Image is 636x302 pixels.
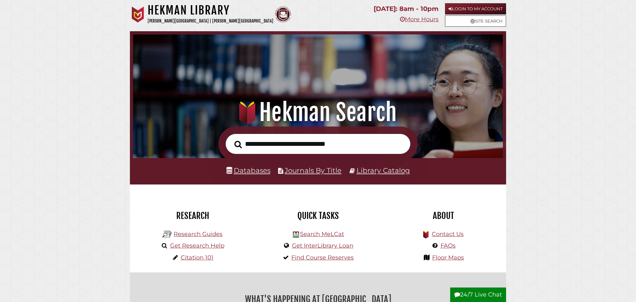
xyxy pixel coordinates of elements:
[148,17,273,25] p: [PERSON_NAME][GEOGRAPHIC_DATA] | [PERSON_NAME][GEOGRAPHIC_DATA]
[234,140,242,148] i: Search
[174,231,223,238] a: Research Guides
[357,166,410,175] a: Library Catalog
[162,230,172,239] img: Hekman Library Logo
[374,3,439,14] p: [DATE]: 8am - 10pm
[143,98,494,127] h1: Hekman Search
[445,3,506,14] a: Login to My Account
[441,242,456,249] a: FAQs
[300,231,344,238] a: Search MeLCat
[260,210,376,221] h2: Quick Tasks
[400,16,439,23] a: More Hours
[432,231,464,238] a: Contact Us
[148,3,273,17] h1: Hekman Library
[275,6,291,23] img: Calvin Theological Seminary
[135,210,250,221] h2: Research
[226,166,270,175] a: Databases
[293,231,299,238] img: Hekman Library Logo
[130,6,146,23] img: Calvin University
[285,166,341,175] a: Journals By Title
[445,15,506,27] a: Site Search
[292,242,353,249] a: Get InterLibrary Loan
[291,254,354,261] a: Find Course Reserves
[386,210,501,221] h2: About
[432,254,464,261] a: Floor Maps
[181,254,214,261] a: Citation 101
[231,139,245,150] button: Search
[170,242,224,249] a: Get Research Help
